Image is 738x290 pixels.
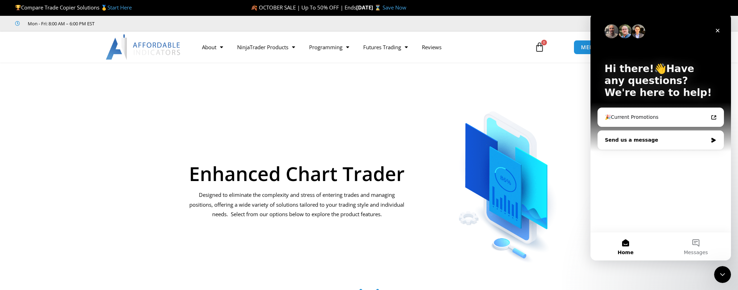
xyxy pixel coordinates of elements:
[195,39,527,55] nav: Menu
[302,39,356,55] a: Programming
[107,4,132,11] a: Start Here
[356,4,383,11] strong: [DATE] ⌛
[15,5,21,10] img: 🏆
[574,40,632,54] a: MEMBERS AREA
[251,4,356,11] span: 🍂 OCTOBER SALE | Up To 50% OFF | Ends
[189,190,405,220] p: Designed to eliminate the complexity and stress of entering trades and managing positions, offeri...
[26,19,94,28] span: Mon - Fri: 8:00 AM – 6:00 PM EST
[383,4,406,11] a: Save Now
[581,45,625,50] span: MEMBERS AREA
[524,37,555,57] a: 0
[230,39,302,55] a: NinjaTrader Products
[106,34,181,60] img: LogoAI | Affordable Indicators – NinjaTrader
[15,4,132,11] span: Compare Trade Copier Solutions 🥇
[104,20,210,27] iframe: Customer reviews powered by Trustpilot
[590,13,731,260] iframe: Intercom live chat
[195,39,230,55] a: About
[436,94,579,265] img: ChartTrader | Affordable Indicators – NinjaTrader
[415,39,449,55] a: Reviews
[189,164,405,183] h1: Enhanced Chart Trader
[356,39,415,55] a: Futures Trading
[541,40,547,45] span: 0
[714,266,731,283] iframe: Intercom live chat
